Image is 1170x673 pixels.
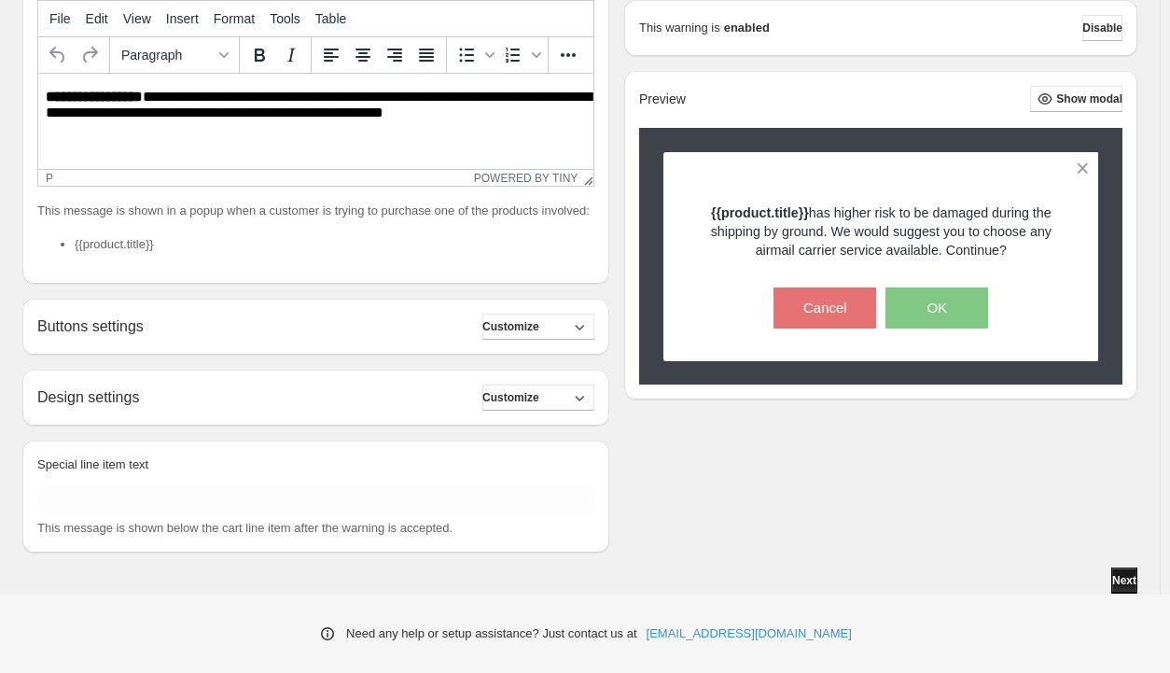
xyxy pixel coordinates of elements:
span: Table [315,11,346,26]
button: Cancel [773,287,876,329]
button: Align left [315,39,347,71]
button: Disable [1082,15,1122,41]
button: Undo [42,39,74,71]
p: has higher risk to be damaged during the shipping by ground. We would suggest you to choose any a... [696,203,1066,259]
button: Show modal [1030,86,1122,112]
button: Justify [411,39,442,71]
button: Customize [482,385,594,411]
span: Customize [482,319,539,334]
span: Tools [270,11,300,26]
iframe: Rich Text Area [38,74,593,169]
span: Disable [1082,21,1122,35]
button: Align right [379,39,411,71]
button: Customize [482,314,594,340]
button: More... [552,39,584,71]
li: {{product.title}} [75,235,594,254]
span: Next [1112,573,1136,588]
button: Redo [74,39,105,71]
span: This message is shown below the cart line item after the warning is accepted. [37,521,453,535]
span: File [49,11,71,26]
strong: {{product.title}} [711,205,809,220]
span: Edit [86,11,108,26]
span: Paragraph [121,48,213,63]
strong: enabled [724,19,770,37]
button: Align center [347,39,379,71]
p: This message is shown in a popup when a customer is trying to purchase one of the products involved: [37,202,594,220]
div: Bullet list [451,39,497,71]
h2: Design settings [37,388,139,406]
button: Next [1111,568,1137,594]
button: Bold [244,39,275,71]
a: Powered by Tiny [474,172,578,185]
div: Resize [578,170,593,186]
span: View [123,11,151,26]
span: Special line item text [37,457,148,471]
button: OK [885,287,988,329]
a: [EMAIL_ADDRESS][DOMAIN_NAME] [647,624,852,643]
span: Show modal [1056,91,1122,106]
button: Italic [275,39,307,71]
span: Customize [482,390,539,405]
div: p [46,172,53,185]
p: This warning is [639,19,720,37]
h2: Preview [639,91,686,107]
div: Numbered list [497,39,544,71]
h2: Buttons settings [37,317,144,335]
span: Format [214,11,255,26]
button: Formats [114,39,235,71]
span: Insert [166,11,199,26]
